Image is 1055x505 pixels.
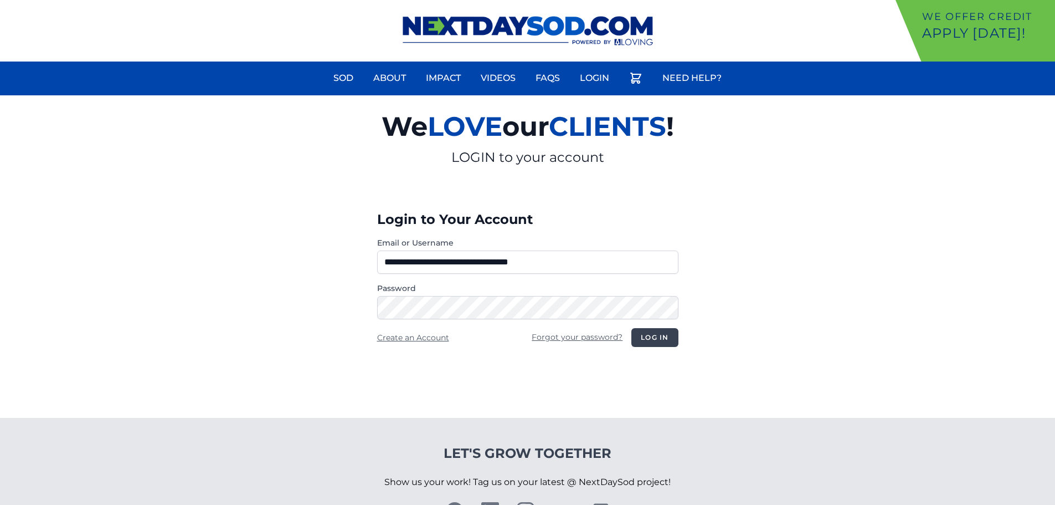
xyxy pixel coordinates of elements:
[377,237,678,248] label: Email or Username
[922,9,1051,24] p: We offer Credit
[367,65,413,91] a: About
[384,445,671,462] h4: Let's Grow Together
[549,110,666,142] span: CLIENTS
[253,104,802,149] h2: We our !
[631,328,678,347] button: Log in
[419,65,467,91] a: Impact
[922,24,1051,42] p: Apply [DATE]!
[428,110,502,142] span: LOVE
[327,65,360,91] a: Sod
[656,65,728,91] a: Need Help?
[529,65,567,91] a: FAQs
[377,211,678,228] h3: Login to Your Account
[573,65,616,91] a: Login
[377,333,449,343] a: Create an Account
[474,65,522,91] a: Videos
[377,283,678,294] label: Password
[253,149,802,166] p: LOGIN to your account
[532,332,622,342] a: Forgot your password?
[384,462,671,502] p: Show us your work! Tag us on your latest @ NextDaySod project!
